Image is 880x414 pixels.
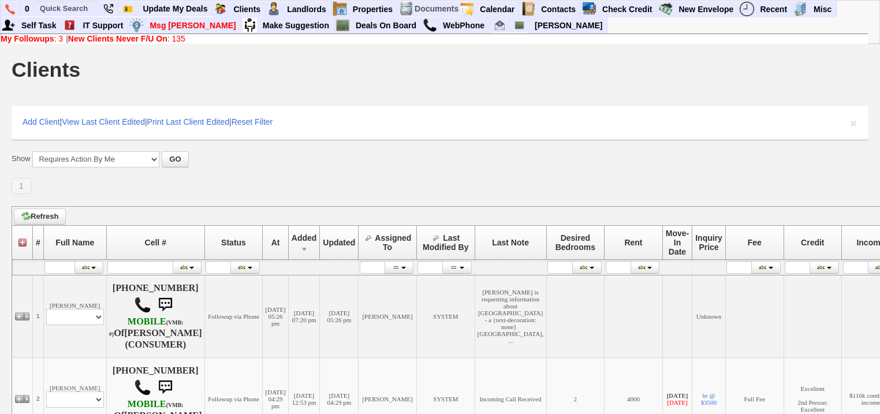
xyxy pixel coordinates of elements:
[475,275,546,357] td: [PERSON_NAME] is requesting information about [GEOGRAPHIC_DATA] - a {text-decoration: none} [GEOG...
[1,34,63,43] a: My Followups: 3
[674,2,739,17] a: New Envelope
[154,376,177,399] img: sms.png
[793,2,808,16] img: officebldg.png
[62,117,145,126] a: View Last Client Edited
[695,233,722,252] span: Inquiry Price
[123,4,133,14] img: Bookmark.png
[204,275,263,357] td: Followup via Phone
[229,2,266,17] a: Clients
[423,18,437,32] img: call.png
[351,18,422,33] a: Deals On Board
[35,1,99,16] input: Quick Search
[103,4,113,14] img: phone22.png
[667,399,687,406] font: [DATE]
[134,296,151,314] img: call.png
[124,328,202,338] b: [PERSON_NAME]
[243,18,257,32] img: su2.jpg
[109,319,184,337] font: (VMB: #)
[128,399,166,409] font: MOBILE
[147,117,229,126] a: Print Last Client Edited
[109,316,184,338] b: T-Mobile USA, Inc.
[145,238,166,247] span: Cell #
[221,238,246,247] span: Status
[492,238,529,247] span: Last Note
[134,379,151,396] img: call.png
[536,2,581,17] a: Contacts
[1,34,54,43] b: My Followups
[438,18,490,33] a: WebPhone
[320,275,359,357] td: [DATE] 05:26 pm
[258,18,334,33] a: Make Suggestion
[414,1,459,17] td: Documents
[271,238,280,247] span: At
[1,18,16,32] img: myadd.png
[658,2,673,16] img: gmoney.png
[755,2,792,17] a: Recent
[12,59,80,80] h1: Clients
[263,275,288,357] td: [DATE] 05:26 pm
[399,2,413,16] img: docs.png
[375,233,411,252] span: Assigned To
[748,238,762,247] span: Fee
[154,293,177,316] img: sms.png
[333,2,347,16] img: properties.png
[521,2,535,16] img: contact.png
[460,2,474,16] img: appt_icon.png
[348,2,398,17] a: Properties
[288,275,320,357] td: [DATE] 07:20 pm
[20,1,35,16] a: 0
[17,18,61,33] a: Self Task
[68,34,185,43] a: New Clients Never F/U On: 135
[150,21,236,30] font: Msg [PERSON_NAME]
[416,275,475,357] td: SYSTEM
[267,2,281,16] img: landlord.png
[109,283,202,350] h4: [PHONE_NUMBER] Of (CONSUMER)
[1,34,868,43] div: |
[33,225,44,259] th: #
[5,4,15,14] img: phone.png
[162,151,188,167] button: GO
[423,233,468,252] span: Last Modified By
[582,2,596,16] img: creditreport.png
[475,2,520,17] a: Calendar
[292,233,317,243] span: Added
[624,238,642,247] span: Rent
[129,18,144,32] img: money.png
[12,106,868,140] div: | | |
[43,275,106,357] td: [PERSON_NAME]
[495,20,505,30] img: Renata@HomeSweetHomeProperties.com
[335,18,350,32] img: chalkboard.png
[530,18,607,33] a: [PERSON_NAME]
[62,18,77,32] img: help2.png
[666,392,688,399] b: [DATE]
[323,238,355,247] span: Updated
[598,2,657,17] a: Check Credit
[701,392,717,406] a: br @ $3500
[282,2,331,17] a: Landlords
[555,233,595,252] span: Desired Bedrooms
[145,18,241,33] a: Msg [PERSON_NAME]
[801,238,824,247] span: Credit
[128,316,166,327] font: MOBILE
[12,178,31,194] a: 1
[138,1,212,16] a: Update My Deals
[666,229,689,256] span: Move-In Date
[692,275,726,357] td: Unknown
[213,2,228,16] img: clients.png
[740,2,754,16] img: recent.png
[809,2,837,17] a: Misc
[23,117,60,126] a: Add Client
[232,117,273,126] a: Reset Filter
[33,275,44,357] td: 1
[12,154,31,164] label: Show
[514,20,524,30] img: chalkboard.png
[359,275,417,357] td: [PERSON_NAME]
[68,34,167,43] b: New Clients Never F/U On
[55,238,94,247] span: Full Name
[78,18,128,33] a: IT Support
[14,208,66,225] a: Refresh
